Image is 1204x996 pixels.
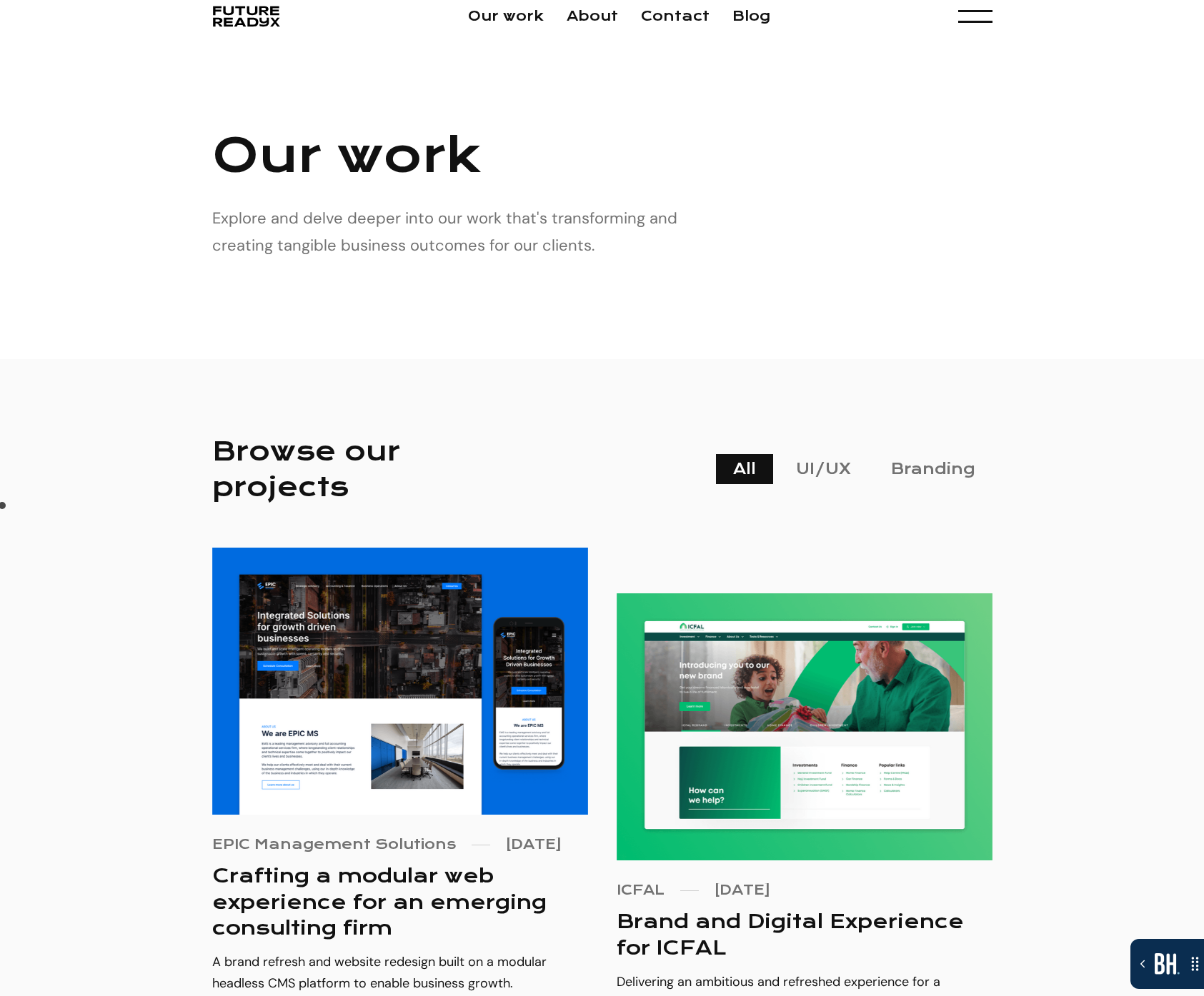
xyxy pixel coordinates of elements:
[874,454,992,484] a: Branding
[617,909,992,961] h3: Brand and Digital Experience for ICFAL
[732,8,770,24] a: Blog
[716,454,773,484] a: All
[212,205,712,259] p: Explore and delve deeper into our work that's transforming and creating tangible business outcome...
[212,2,281,31] img: Futurereadyx Logo
[212,863,588,941] h3: Crafting a modular web experience for an emerging consulting firm
[715,883,770,897] div: [DATE]
[212,123,992,188] h1: Our work
[641,8,710,24] a: Contact
[212,548,588,815] img: Crafting a modular web experience for an emerging consulting firm
[468,8,544,24] a: Our work
[212,837,456,852] div: EPIC Management Solutions
[506,837,562,852] div: [DATE]
[212,951,588,994] p: A brand refresh and website redesign built on a modular headless CMS platform to enable business ...
[212,548,588,994] a: Crafting a modular web experience for an emerging consulting firmEPIC Management Solutions[DATE]C...
[617,883,665,897] div: ICFAL
[567,8,618,24] a: About
[958,1,992,31] div: menu
[212,2,281,31] a: home
[779,454,868,484] a: UI/UX
[212,433,501,505] h2: Browse our projects
[617,593,992,860] img: Brand and Digital Experience for ICFAL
